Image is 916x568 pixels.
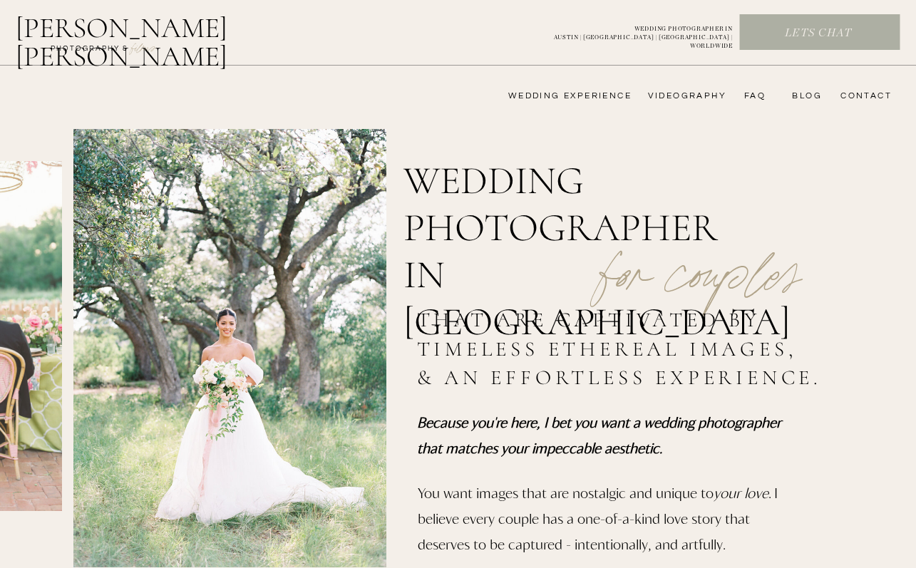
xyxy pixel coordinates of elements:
[530,25,733,41] p: WEDDING PHOTOGRAPHER IN AUSTIN | [GEOGRAPHIC_DATA] | [GEOGRAPHIC_DATA] | WORLDWIDE
[403,158,765,264] h1: wedding photographer in [GEOGRAPHIC_DATA]
[417,413,781,456] i: Because you're here, I bet you want a wedding photographer that matches your impeccable aesthetic.
[530,25,733,41] a: WEDDING PHOTOGRAPHER INAUSTIN | [GEOGRAPHIC_DATA] | [GEOGRAPHIC_DATA] | WORLDWIDE
[737,91,766,102] a: FAQ
[836,91,892,102] a: CONTACT
[787,91,822,102] a: bLog
[417,306,829,396] h2: that are captivated by timeless ethereal images, & an effortless experience.
[714,484,768,501] i: your love
[488,91,632,102] a: wedding experience
[740,26,897,41] a: Lets chat
[43,43,136,61] a: photography &
[117,38,170,56] a: FILMs
[644,91,726,102] a: videography
[16,14,302,48] a: [PERSON_NAME] [PERSON_NAME]
[565,204,835,295] p: for couples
